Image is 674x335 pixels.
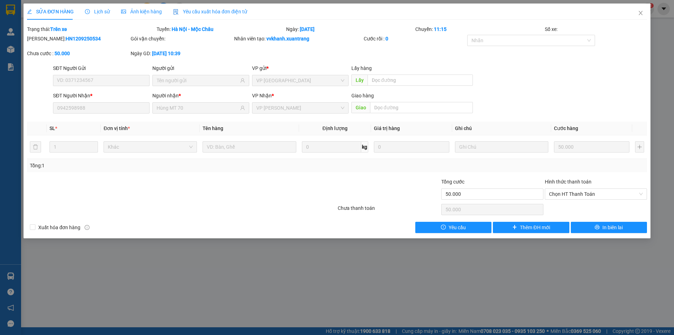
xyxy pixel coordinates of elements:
span: Giao hàng [351,93,374,98]
span: Định lượng [323,125,348,131]
b: 50.000 [54,51,70,56]
div: Người gửi [152,64,249,72]
img: icon [173,9,179,15]
span: picture [121,9,126,14]
span: Cước hàng [554,125,578,131]
span: exclamation-circle [441,225,446,230]
span: In biên lai [602,224,623,231]
span: info-circle [85,225,90,230]
div: Gói vận chuyển: [131,35,233,43]
span: VP HÀ NỘI [256,75,344,86]
span: Lấy hàng [351,65,372,71]
input: VD: Bàn, Ghế [203,141,296,153]
input: Tên người nhận [157,104,238,112]
th: Ghi chú [452,122,551,135]
span: Tên hàng [203,125,223,131]
span: VP MỘC CHÂU [256,103,344,113]
div: Ngày GD: [131,50,233,57]
div: Tổng: 1 [30,162,260,169]
button: plus [635,141,644,153]
span: Thêm ĐH mới [520,224,550,231]
div: Ngày: [285,25,415,33]
span: SỬA ĐƠN HÀNG [27,9,74,14]
span: plus [512,225,517,230]
div: Chưa thanh toán [337,204,441,217]
b: [DATE] [300,26,315,32]
button: Close [631,4,650,23]
div: SĐT Người Nhận [53,92,150,99]
span: Giao [351,102,370,113]
div: Chuyến: [415,25,544,33]
b: [DATE] 10:39 [152,51,180,56]
span: kg [361,141,368,153]
span: VP Nhận [252,93,272,98]
span: user [240,78,245,83]
div: VP gửi [252,64,349,72]
button: plusThêm ĐH mới [493,222,569,233]
span: close [638,10,643,16]
span: Giá trị hàng [374,125,400,131]
div: Cước rồi : [364,35,466,43]
span: clock-circle [85,9,90,14]
input: 0 [554,141,629,153]
div: Người nhận [152,92,249,99]
button: printerIn biên lai [571,222,647,233]
input: Ghi Chú [455,141,548,153]
label: Hình thức thanh toán [545,179,592,185]
div: Tuyến: [156,25,285,33]
span: Khác [108,142,193,152]
b: 11:15 [434,26,447,32]
span: Lịch sử [85,9,110,14]
span: edit [27,9,32,14]
span: Xuất hóa đơn hàng [35,224,83,231]
span: SL [49,125,55,131]
span: Tổng cước [441,179,464,185]
b: 0 [385,36,388,41]
button: delete [30,141,41,153]
button: exclamation-circleYêu cầu [415,222,491,233]
div: Trạng thái: [26,25,156,33]
b: Trên xe [50,26,67,32]
span: Yêu cầu [449,224,466,231]
b: HN1209250534 [66,36,101,41]
span: user [240,105,245,110]
span: Ảnh kiện hàng [121,9,162,14]
span: Chọn HT Thanh Toán [549,189,643,199]
div: SĐT Người Gửi [53,64,150,72]
input: Dọc đường [370,102,473,113]
input: 0 [374,141,449,153]
span: printer [595,225,600,230]
div: [PERSON_NAME]: [27,35,129,43]
span: Đơn vị tính [104,125,130,131]
span: Yêu cầu xuất hóa đơn điện tử [173,9,247,14]
input: Tên người gửi [157,77,238,84]
div: Chưa cước : [27,50,129,57]
div: Nhân viên tạo: [234,35,362,43]
b: Hà Nội - Mộc Châu [172,26,213,32]
input: Dọc đường [368,75,473,86]
b: vvkhanh.xuantrang [266,36,309,41]
div: Số xe: [544,25,648,33]
span: Lấy [351,75,368,86]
